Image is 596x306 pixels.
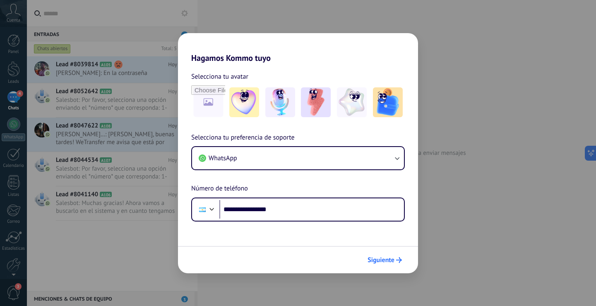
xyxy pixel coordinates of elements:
[191,183,248,194] span: Número de teléfono
[191,71,248,82] span: Selecciona tu avatar
[195,201,210,218] div: Argentina: + 54
[229,87,259,117] img: -1.jpeg
[191,133,295,143] span: Selecciona tu preferencia de soporte
[364,253,406,267] button: Siguiente
[209,154,237,162] span: WhatsApp
[301,87,331,117] img: -3.jpeg
[337,87,367,117] img: -4.jpeg
[265,87,295,117] img: -2.jpeg
[373,87,403,117] img: -5.jpeg
[178,33,418,63] h2: Hagamos Kommo tuyo
[368,257,394,263] span: Siguiente
[192,147,404,169] button: WhatsApp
